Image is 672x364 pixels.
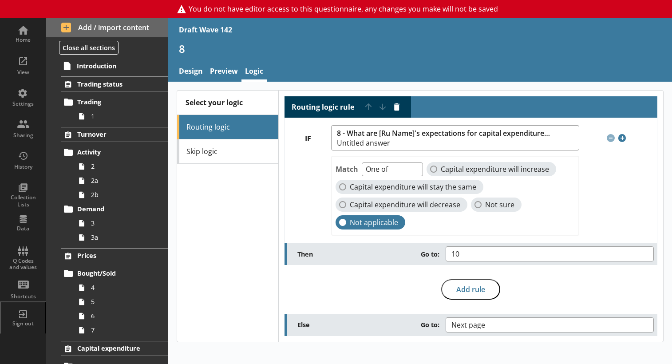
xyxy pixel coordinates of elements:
span: Go to: [421,250,439,258]
button: Add / import content [46,18,168,37]
span: Demand [77,205,153,213]
a: Prices [61,248,168,263]
span: 5 [91,297,156,306]
div: Draft Wave 142 [179,25,232,35]
span: Not applicable [350,218,398,227]
label: Match [336,164,358,174]
div: Q Codes and values [8,258,39,271]
button: Add rule [441,279,500,300]
a: 2b [75,188,168,202]
a: Demand [61,202,168,216]
span: Go to: [421,320,439,329]
label: Routing logic rule [292,103,354,112]
span: Capital expenditure will decrease [350,200,460,210]
span: Turnover [77,130,153,138]
a: 7 [75,323,168,337]
span: 2 [91,162,156,170]
span: Prices [77,251,153,260]
div: Sign out [8,320,39,327]
li: Bought/Sold4567 [65,266,168,337]
a: Trading status [61,76,168,91]
a: Design [175,63,206,82]
span: 4 [91,283,156,292]
a: 3a [75,230,168,245]
div: Home [8,36,39,44]
li: TurnoverActivity22a2bDemand33a [46,127,168,245]
span: Trading status [77,80,153,88]
li: Trading1 [65,95,168,123]
li: Trading statusTrading1 [46,76,168,123]
a: Skip logic [177,139,278,164]
li: Activity22a2b [65,145,168,202]
button: 10 [446,246,654,261]
div: Collection Lists [8,194,39,208]
span: Next page [451,321,499,328]
a: 4 [75,281,168,295]
a: 1 [75,109,168,123]
span: Bought/Sold [77,269,153,277]
a: 6 [75,309,168,323]
a: Introduction [60,59,168,73]
button: Close all sections [59,41,119,55]
div: Data [8,225,39,232]
div: Shortcuts [8,293,39,300]
a: 2 [75,159,168,174]
a: 2a [75,174,168,188]
span: 8 - What are [Ru Name]'s expectations for capital expenditure between [DATE] and [DATE]? [337,129,550,138]
button: 8 - What are [Ru Name]'s expectations for capital expenditure between [DATE] and [DATE]?Untitled ... [331,125,579,150]
button: Delete routing rule [390,100,404,114]
span: 7 [91,326,156,334]
h1: 8 [179,42,662,55]
a: 5 [75,295,168,309]
a: Bought/Sold [61,266,168,281]
a: Turnover [61,127,168,142]
span: 2a [91,176,156,185]
div: Sharing [8,132,39,139]
div: Select your logic [177,91,278,115]
button: Next page [446,317,654,332]
span: 1 [91,112,156,120]
li: PricesBought/Sold4567 [46,248,168,337]
a: Preview [206,63,241,82]
div: Settings [8,100,39,107]
span: Not sure [485,200,514,210]
span: 6 [91,312,156,320]
span: Capital expenditure [77,344,153,352]
li: Demand33a [65,202,168,245]
label: Else [297,320,446,329]
div: History [8,163,39,170]
span: Add / import content [61,23,153,32]
a: 3 [75,216,168,230]
span: Untitled answer [337,139,550,146]
label: IF [285,134,332,143]
a: Logic [241,63,267,82]
span: Activity [77,148,153,156]
span: Introduction [77,62,153,70]
label: Then [297,250,446,258]
a: Capital expenditure [61,341,168,356]
span: Capital expenditure will stay the same [350,182,476,192]
span: 2b [91,190,156,199]
span: 3 [91,219,156,227]
span: 3a [91,233,156,241]
div: View [8,69,39,76]
span: Capital expenditure will increase [441,165,549,174]
a: Trading [61,95,168,109]
span: Trading [77,98,153,106]
a: Activity [61,145,168,159]
span: 10 [451,250,474,257]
